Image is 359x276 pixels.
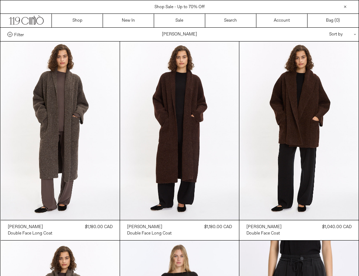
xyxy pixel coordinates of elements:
img: Lauren Manoogian Double Face Coat in merlot [239,42,358,220]
a: New In [103,14,154,27]
a: Shop Sale - Up to 70% Off [154,4,205,10]
span: Filter [14,32,24,37]
a: Bag () [308,14,359,27]
a: [PERSON_NAME] [8,224,52,230]
div: $1,040.00 CAD [322,224,352,230]
div: Double Face Coat [246,231,280,237]
span: ) [336,17,340,24]
div: [PERSON_NAME] [8,224,43,230]
a: Double Face Long Coat [8,230,52,237]
a: Shop [52,14,103,27]
a: Search [205,14,256,27]
a: Double Face Long Coat [127,230,172,237]
div: $1,180.00 CAD [204,224,232,230]
div: [PERSON_NAME] [246,224,282,230]
a: Sale [154,14,205,27]
div: [PERSON_NAME] [127,224,162,230]
a: Double Face Coat [246,230,282,237]
a: [PERSON_NAME] [246,224,282,230]
a: Account [256,14,308,27]
img: Lauren Manoogian Double Face Long Coat in merlot [120,42,239,220]
span: 0 [336,18,338,23]
div: Sort by [288,28,352,41]
img: Lauren Manoogian Double Face Long Coat in grey taupe [1,42,120,220]
a: [PERSON_NAME] [127,224,172,230]
div: $1,180.00 CAD [85,224,113,230]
